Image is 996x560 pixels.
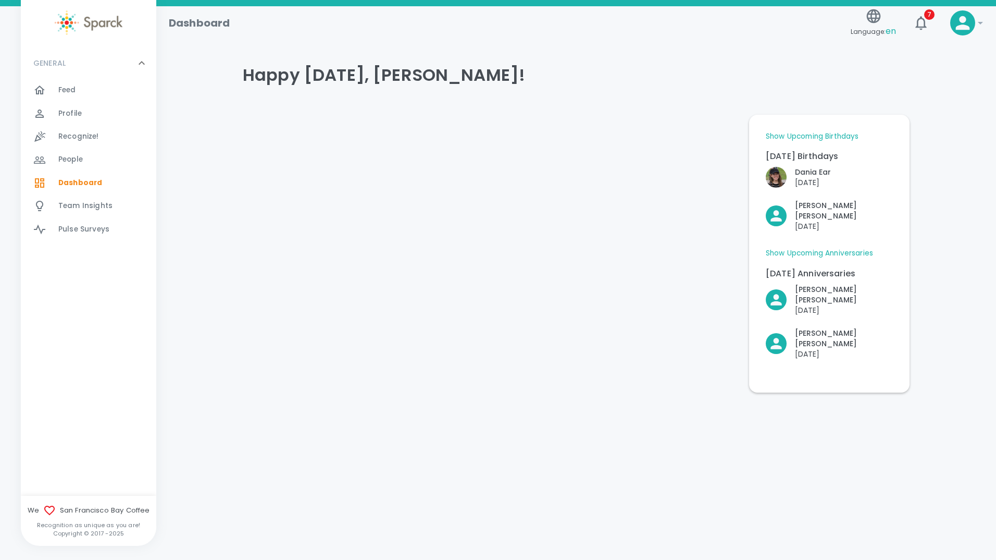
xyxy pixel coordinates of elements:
[58,131,99,142] span: Recognize!
[757,192,893,232] div: Click to Recognize!
[795,284,893,305] p: [PERSON_NAME] [PERSON_NAME]
[851,25,896,39] span: Language:
[21,172,156,194] a: Dashboard
[243,65,910,86] h4: Happy [DATE], [PERSON_NAME]!
[908,10,933,35] button: 7
[757,320,893,359] div: Click to Recognize!
[766,248,873,259] a: Show Upcoming Anniversaries
[169,15,230,31] h1: Dashboard
[21,79,156,245] div: GENERAL
[58,154,83,165] span: People
[766,167,787,188] img: Picture of Dania Ear
[766,150,893,163] p: [DATE] Birthdays
[21,148,156,171] a: People
[21,194,156,217] a: Team Insights
[795,221,893,232] p: [DATE]
[58,108,82,119] span: Profile
[33,58,66,68] p: GENERAL
[846,5,900,42] button: Language:en
[21,79,156,102] a: Feed
[766,267,893,280] p: [DATE] Anniversaries
[766,131,858,142] a: Show Upcoming Birthdays
[886,25,896,37] span: en
[795,328,893,349] p: [PERSON_NAME] [PERSON_NAME]
[21,47,156,79] div: GENERAL
[58,224,109,235] span: Pulse Surveys
[21,125,156,148] a: Recognize!
[55,10,122,35] img: Sparck logo
[21,10,156,35] a: Sparck logo
[757,159,831,188] div: Click to Recognize!
[58,85,76,95] span: Feed
[795,305,893,315] p: [DATE]
[21,102,156,125] a: Profile
[795,177,831,188] p: [DATE]
[21,504,156,517] span: We San Francisco Bay Coffee
[766,167,831,188] button: Click to Recognize!
[766,328,893,359] button: Click to Recognize!
[757,276,893,315] div: Click to Recognize!
[795,167,831,177] p: Dania Ear
[21,218,156,241] a: Pulse Surveys
[766,200,893,232] button: Click to Recognize!
[766,284,893,315] button: Click to Recognize!
[795,200,893,221] p: [PERSON_NAME] [PERSON_NAME]
[924,9,935,20] span: 7
[58,201,113,211] span: Team Insights
[21,529,156,538] p: Copyright © 2017 - 2025
[795,349,893,359] p: [DATE]
[21,521,156,529] p: Recognition as unique as you are!
[58,178,102,188] span: Dashboard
